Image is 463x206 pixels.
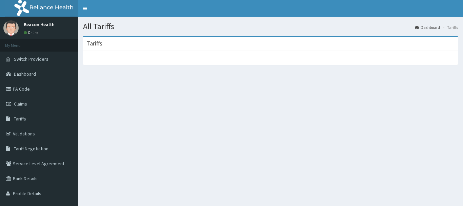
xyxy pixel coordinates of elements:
[441,24,458,30] li: Tariffs
[14,116,26,122] span: Tariffs
[24,30,40,35] a: Online
[14,56,48,62] span: Switch Providers
[14,101,27,107] span: Claims
[83,22,458,31] h1: All Tariffs
[14,71,36,77] span: Dashboard
[86,40,102,46] h3: Tariffs
[14,146,48,152] span: Tariff Negotiation
[24,22,55,27] p: Beacon Health
[3,20,19,36] img: User Image
[415,24,440,30] a: Dashboard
